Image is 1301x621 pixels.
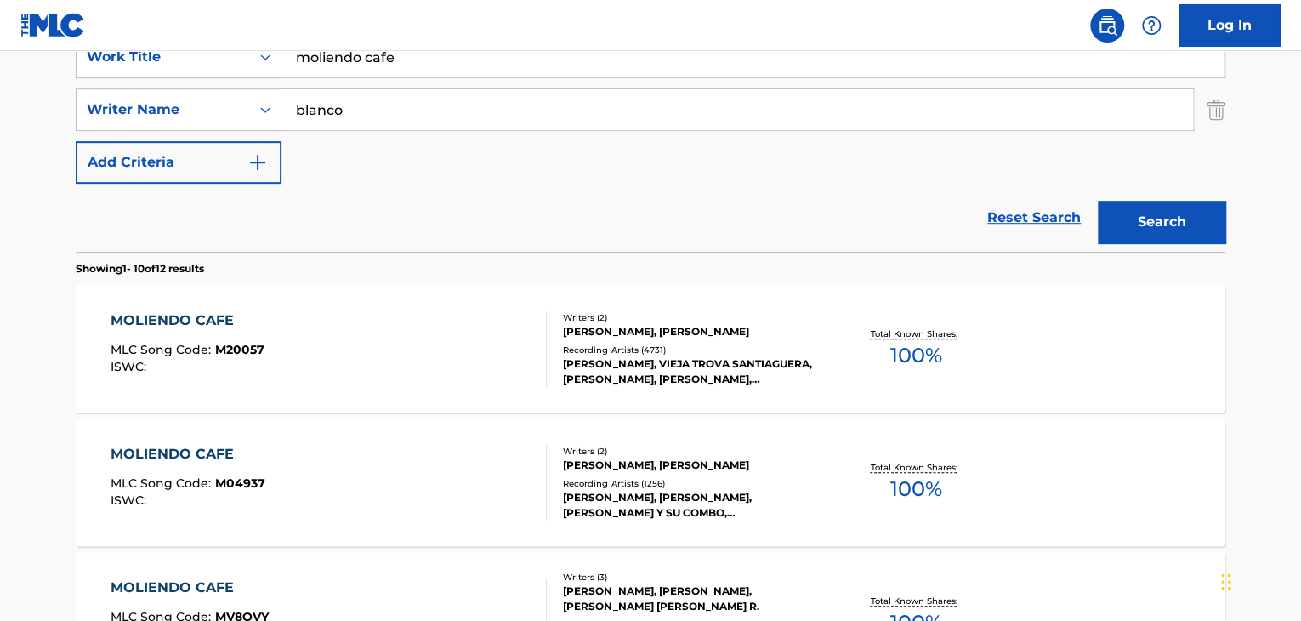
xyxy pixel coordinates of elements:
[563,490,820,521] div: [PERSON_NAME], [PERSON_NAME], [PERSON_NAME] Y SU COMBO, [PERSON_NAME], VIEJA TROVA SANTIAGUERA, [...
[87,100,240,120] div: Writer Name
[1141,15,1162,36] img: help
[563,344,820,356] div: Recording Artists ( 4731 )
[111,310,264,331] div: MOLIENDO CAFE
[870,461,961,474] p: Total Known Shares:
[76,36,1225,252] form: Search Form
[889,474,941,504] span: 100 %
[1090,9,1124,43] a: Public Search
[563,584,820,614] div: [PERSON_NAME], [PERSON_NAME], [PERSON_NAME] [PERSON_NAME] R.
[563,356,820,387] div: [PERSON_NAME], VIEJA TROVA SANTIAGUERA, [PERSON_NAME], [PERSON_NAME], [PERSON_NAME]
[563,477,820,490] div: Recording Artists ( 1256 )
[76,261,204,276] p: Showing 1 - 10 of 12 results
[1221,556,1231,607] div: Arrastrar
[111,476,215,491] span: MLC Song Code :
[563,311,820,324] div: Writers ( 2 )
[1098,201,1225,243] button: Search
[87,47,240,67] div: Work Title
[76,141,281,184] button: Add Criteria
[563,324,820,339] div: [PERSON_NAME], [PERSON_NAME]
[1216,539,1301,621] iframe: Chat Widget
[111,444,265,464] div: MOLIENDO CAFE
[111,342,215,357] span: MLC Song Code :
[889,340,941,371] span: 100 %
[111,578,269,598] div: MOLIENDO CAFE
[870,328,961,340] p: Total Known Shares:
[1097,15,1117,36] img: search
[1179,4,1281,47] a: Log In
[215,476,265,491] span: M04937
[1134,9,1168,43] div: Help
[1207,88,1225,131] img: Delete Criterion
[247,152,268,173] img: 9d2ae6d4665cec9f34b9.svg
[111,359,151,374] span: ISWC :
[563,445,820,458] div: Writers ( 2 )
[870,595,961,607] p: Total Known Shares:
[76,285,1225,413] a: MOLIENDO CAFEMLC Song Code:M20057ISWC:Writers (2)[PERSON_NAME], [PERSON_NAME]Recording Artists (4...
[215,342,264,357] span: M20057
[76,419,1225,546] a: MOLIENDO CAFEMLC Song Code:M04937ISWC:Writers (2)[PERSON_NAME], [PERSON_NAME]Recording Artists (1...
[563,571,820,584] div: Writers ( 3 )
[20,13,86,37] img: MLC Logo
[1216,539,1301,621] div: Widget de chat
[111,493,151,508] span: ISWC :
[563,458,820,473] div: [PERSON_NAME], [PERSON_NAME]
[979,199,1089,236] a: Reset Search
